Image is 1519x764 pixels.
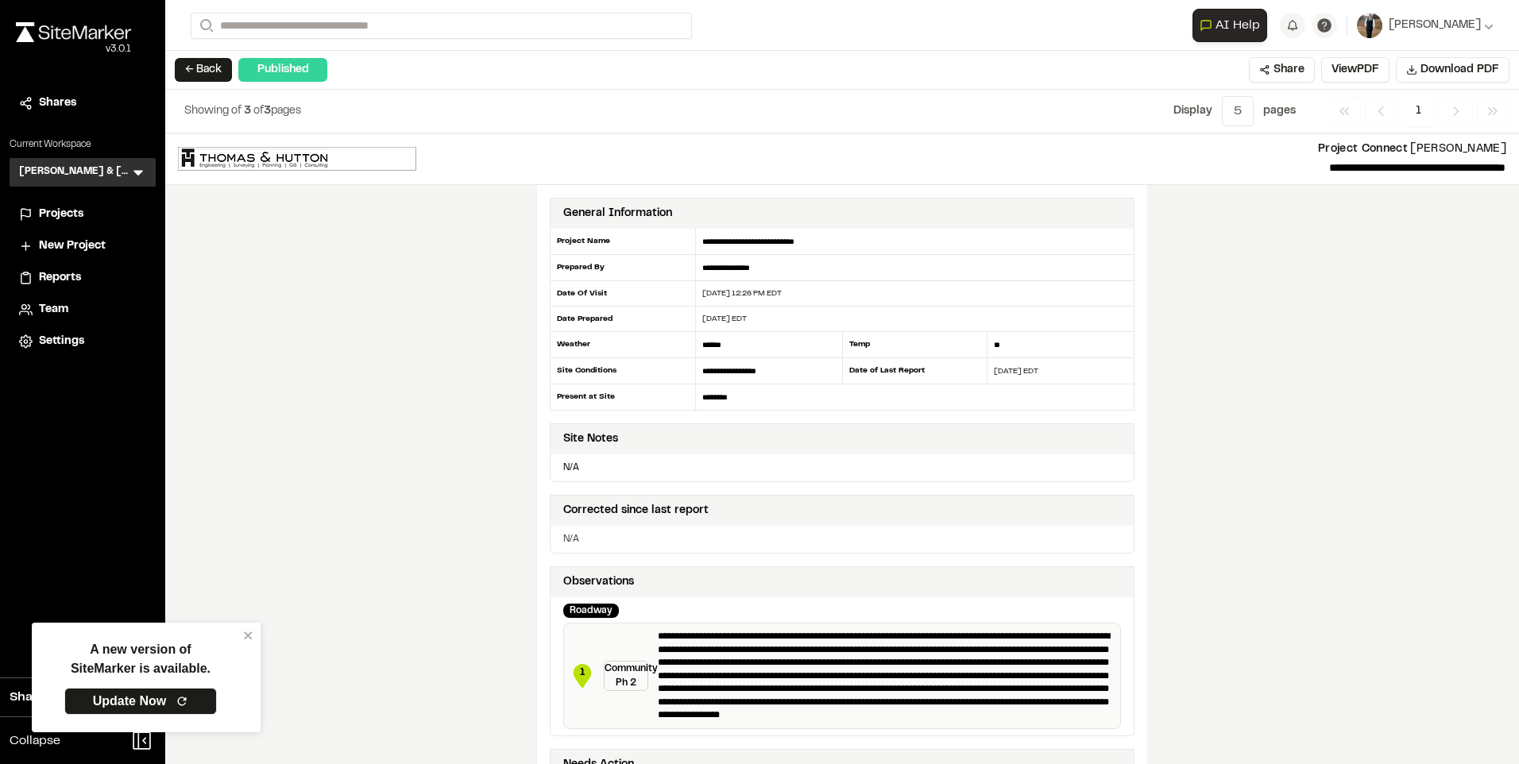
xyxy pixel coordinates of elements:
[557,461,1127,475] p: N/A
[39,237,106,255] span: New Project
[39,206,83,223] span: Projects
[550,358,696,384] div: Site Conditions
[10,731,60,750] span: Collapse
[1389,17,1481,34] span: [PERSON_NAME]
[1404,96,1433,126] span: 1
[988,365,1134,377] div: [DATE] EDT
[550,255,696,281] div: Prepared By
[19,333,146,350] a: Settings
[243,629,254,642] button: close
[10,137,156,152] p: Current Workspace
[842,332,988,358] div: Temp
[1249,57,1315,83] button: Share
[19,301,146,318] a: Team
[842,358,988,384] div: Date of Last Report
[563,573,634,591] div: Observations
[604,661,648,691] div: Community Ph 2
[563,604,619,618] div: Roadway
[64,688,217,715] a: Update Now
[696,287,1134,299] div: [DATE] 12:26 PM EDT
[16,42,131,56] div: Oh geez...please don't...
[550,332,696,358] div: Weather
[1420,61,1499,79] span: Download PDF
[19,269,146,287] a: Reports
[39,95,76,112] span: Shares
[175,58,232,82] button: ← Back
[1216,16,1260,35] span: AI Help
[39,269,81,287] span: Reports
[264,106,271,116] span: 3
[550,281,696,307] div: Date Of Visit
[1328,96,1509,126] nav: Navigation
[10,688,116,707] span: Share Workspace
[696,313,1134,325] div: [DATE] EDT
[1357,13,1494,38] button: [PERSON_NAME]
[1318,145,1408,154] span: Project Connect
[563,430,618,448] div: Site Notes
[39,333,84,350] span: Settings
[563,205,672,222] div: General Information
[19,206,146,223] a: Projects
[1396,57,1509,83] button: Download PDF
[191,13,219,39] button: Search
[563,532,1121,546] p: N/A
[178,147,416,171] img: file
[71,640,211,678] p: A new version of SiteMarker is available.
[1173,102,1212,120] p: Display
[39,301,68,318] span: Team
[19,237,146,255] a: New Project
[1192,9,1267,42] button: Open AI Assistant
[1357,13,1382,38] img: User
[19,95,146,112] a: Shares
[570,666,594,680] span: 1
[19,164,130,180] h3: [PERSON_NAME] & [PERSON_NAME]
[1263,102,1296,120] p: page s
[550,307,696,332] div: Date Prepared
[550,229,696,255] div: Project Name
[563,502,709,519] div: Corrected since last report
[184,102,301,120] p: of pages
[429,141,1506,158] p: [PERSON_NAME]
[1192,9,1274,42] div: Open AI Assistant
[1321,57,1390,83] button: ViewPDF
[244,106,251,116] span: 3
[550,384,696,410] div: Present at Site
[16,22,131,42] img: rebrand.png
[238,58,327,82] div: Published
[184,106,244,116] span: Showing of
[1222,96,1254,126] button: 5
